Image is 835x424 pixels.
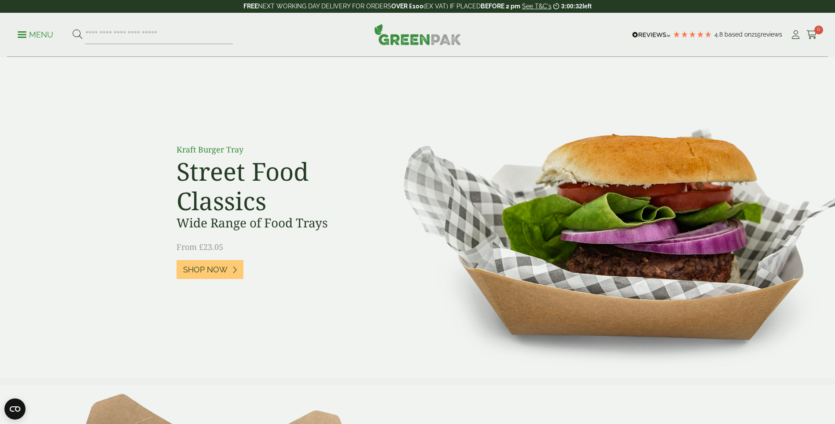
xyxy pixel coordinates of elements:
[177,216,375,231] h3: Wide Range of Food Trays
[177,156,375,216] h2: Street Food Classics
[582,3,592,10] span: left
[806,30,817,39] i: Cart
[806,28,817,41] a: 0
[177,242,223,252] span: From £23.05
[243,3,258,10] strong: FREE
[632,32,670,38] img: REVIEWS.io
[761,31,782,38] span: reviews
[561,3,582,10] span: 3:00:32
[790,30,801,39] i: My Account
[814,26,823,34] span: 0
[18,30,53,38] a: Menu
[481,3,520,10] strong: BEFORE 2 pm
[177,144,375,156] p: Kraft Burger Tray
[673,30,712,38] div: 4.79 Stars
[751,31,761,38] span: 215
[177,260,243,279] a: Shop Now
[391,3,423,10] strong: OVER £100
[522,3,552,10] a: See T&C's
[18,30,53,40] p: Menu
[4,398,26,420] button: Open CMP widget
[725,31,751,38] span: Based on
[376,57,835,378] img: Street Food Classics
[183,265,228,275] span: Shop Now
[714,31,725,38] span: 4.8
[374,24,461,45] img: GreenPak Supplies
